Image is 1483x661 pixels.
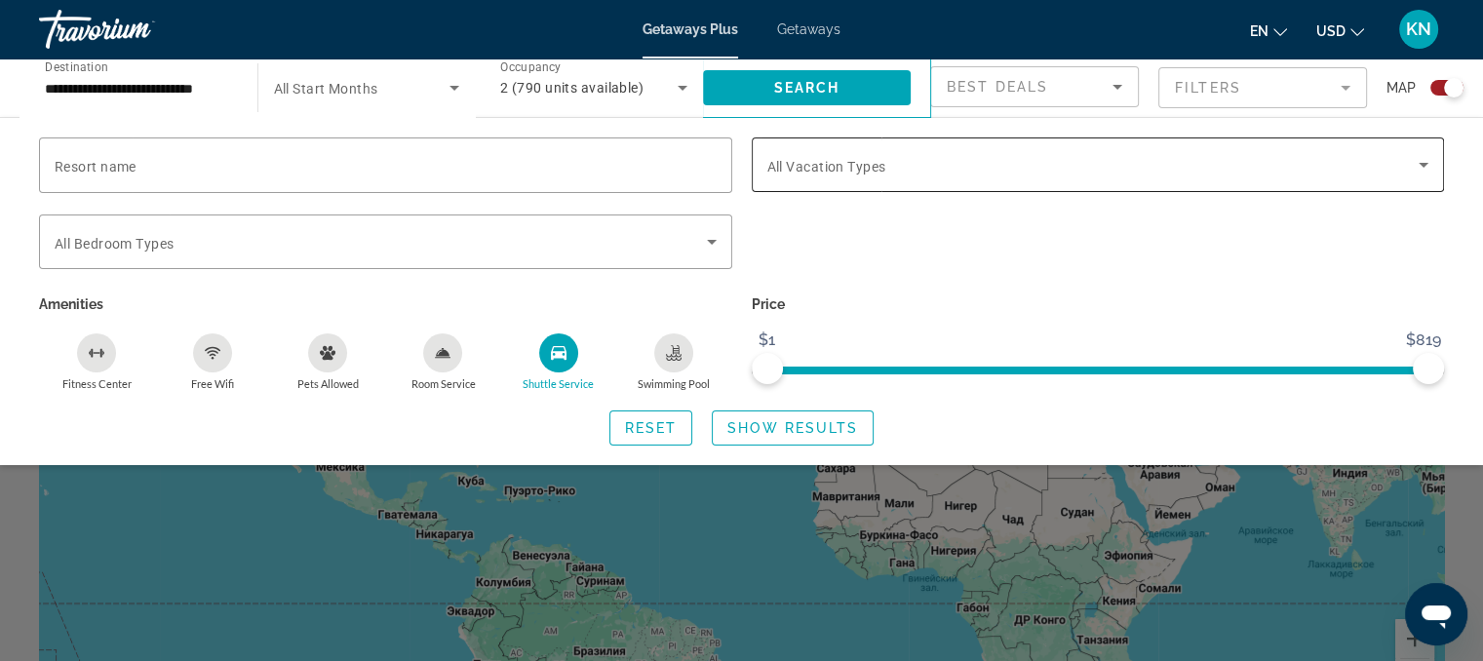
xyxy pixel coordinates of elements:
span: Fitness Center [62,377,132,390]
a: Getaways Plus [643,21,738,37]
span: All Bedroom Types [55,236,174,252]
button: Show Results [712,410,874,446]
p: Amenities [39,291,732,318]
button: Room Service [385,332,500,391]
button: Free Wifi [154,332,269,391]
button: Fitness Center [39,332,154,391]
span: Map [1386,74,1416,101]
span: 2 (790 units available) [500,80,644,96]
button: Shuttle Service [501,332,616,391]
span: KN [1406,19,1431,39]
span: Shuttle Service [523,377,594,390]
span: $819 [1403,326,1444,355]
span: Free Wifi [191,377,234,390]
span: Show Results [727,420,858,436]
span: USD [1316,23,1346,39]
button: Reset [609,410,693,446]
iframe: Кнопка запуска окна обмена сообщениями [1405,583,1467,645]
button: Swimming Pool [616,332,731,391]
span: Destination [45,59,108,73]
span: Pets Allowed [297,377,359,390]
span: $1 [756,326,778,355]
button: Search [703,70,912,105]
button: Change currency [1316,17,1364,45]
span: ngx-slider-max [1413,353,1444,384]
span: en [1250,23,1268,39]
span: Swimming Pool [638,377,710,390]
span: Room Service [410,377,475,390]
a: Getaways [777,21,840,37]
button: Pets Allowed [270,332,385,391]
span: All Vacation Types [767,159,886,175]
span: Occupancy [500,60,562,74]
ngx-slider: ngx-slider [752,367,1445,370]
button: Filter [1158,66,1367,109]
span: All Start Months [274,81,378,97]
a: Travorium [39,4,234,55]
mat-select: Sort by [947,75,1122,98]
span: Reset [625,420,678,436]
span: Search [773,80,839,96]
span: Best Deals [947,79,1048,95]
p: Price [752,291,1445,318]
button: Change language [1250,17,1287,45]
button: User Menu [1393,9,1444,50]
span: Resort name [55,159,137,175]
span: ngx-slider [752,353,783,384]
